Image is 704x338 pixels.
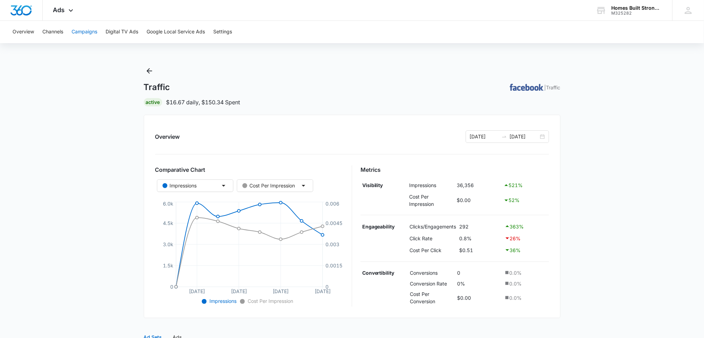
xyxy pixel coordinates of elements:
[458,244,503,256] td: $0.51
[144,98,162,106] div: Active
[408,244,458,256] td: Cost Per Click
[147,21,205,43] button: Google Local Service Ads
[505,222,547,231] div: 363 %
[242,182,295,190] div: Cost Per Impression
[42,21,63,43] button: Channels
[170,284,173,290] tspan: 0
[155,132,180,141] h2: Overview
[163,201,173,207] tspan: 6.0k
[504,269,547,276] div: 0.0 %
[408,179,455,191] td: Impressions
[325,263,342,268] tspan: 0.0015
[504,280,547,287] div: 0.0 %
[361,166,549,174] h3: Metrics
[612,5,662,11] div: account name
[166,98,240,106] p: $16.67 daily , $150.34 Spent
[315,288,331,294] tspan: [DATE]
[456,267,502,278] td: 0
[408,232,458,244] td: Click Rate
[273,288,289,294] tspan: [DATE]
[456,278,502,289] td: 0%
[53,6,65,14] span: Ads
[504,196,547,204] div: 52 %
[504,181,547,190] div: 521 %
[510,84,545,91] img: FACEBOOK
[189,288,205,294] tspan: [DATE]
[213,21,232,43] button: Settings
[163,182,197,190] div: Impressions
[13,21,34,43] button: Overview
[144,82,170,92] h1: Traffic
[208,298,237,304] span: Impressions
[458,232,503,244] td: 0.8%
[325,220,342,226] tspan: 0.0045
[455,179,502,191] td: 36,356
[106,21,138,43] button: Digital TV Ads
[144,65,155,77] button: Back
[157,179,233,192] button: Impressions
[505,234,547,242] div: 26 %
[155,166,344,174] h3: Comparative Chart
[510,133,539,140] input: End date
[362,270,395,276] strong: Convertibility
[163,263,173,268] tspan: 1.5k
[362,224,395,230] strong: Engageability
[231,288,247,294] tspan: [DATE]
[545,84,561,91] p: | Traffic
[505,246,547,254] div: 36 %
[502,134,507,139] span: to
[408,221,458,233] td: Clicks/Engagements
[455,191,502,209] td: $0.00
[362,182,383,188] strong: Visibility
[163,220,173,226] tspan: 4.5k
[325,201,339,207] tspan: 0.006
[502,134,507,139] span: swap-right
[612,11,662,16] div: account id
[470,133,499,140] input: Start date
[456,289,502,307] td: $0.00
[237,179,313,192] button: Cost Per Impression
[408,191,455,209] td: Cost Per Impression
[72,21,97,43] button: Campaigns
[163,241,173,247] tspan: 3.0k
[408,289,456,307] td: Cost Per Conversion
[246,298,293,304] span: Cost Per Impression
[504,294,547,301] div: 0.0 %
[325,284,329,290] tspan: 0
[408,278,456,289] td: Conversion Rate
[325,241,339,247] tspan: 0.003
[458,221,503,233] td: 292
[408,267,456,278] td: Conversions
